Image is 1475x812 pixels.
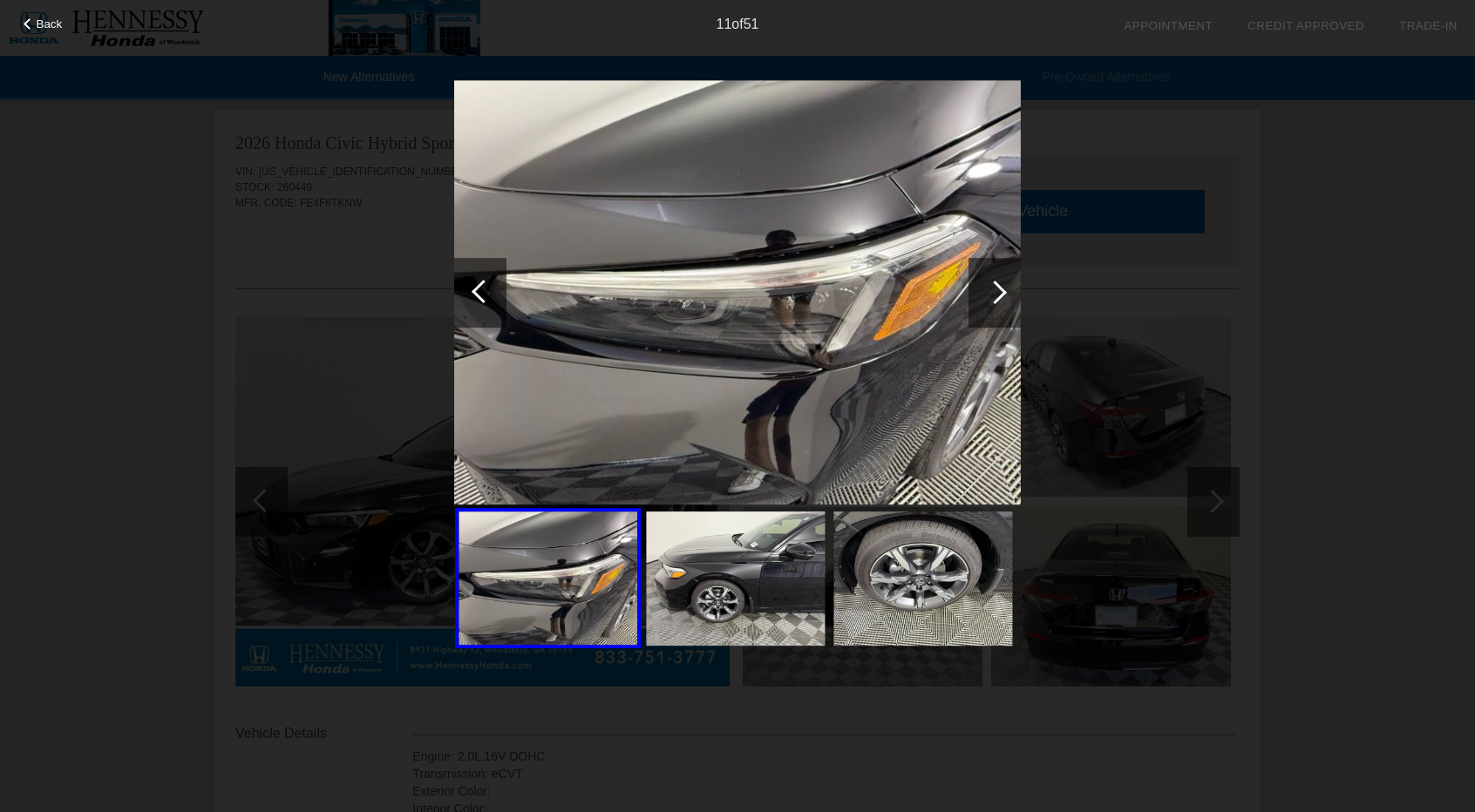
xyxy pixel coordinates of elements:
a: Trade-In [1399,19,1458,32]
a: Appointment [1124,19,1213,32]
a: Credit Approved [1247,19,1364,32]
img: 3e414a86-2afb-43a3-b211-699102f670db.jpeg [646,511,825,646]
img: 20b913e8-4a76-45d4-9698-b0f40b6406de.jpeg [833,511,1012,646]
span: Back [37,17,63,30]
img: e647c853-d6e4-40d1-bc0d-6f8871e5cb12.jpeg [454,80,1021,505]
span: 11 [717,17,732,31]
span: 51 [744,17,759,31]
